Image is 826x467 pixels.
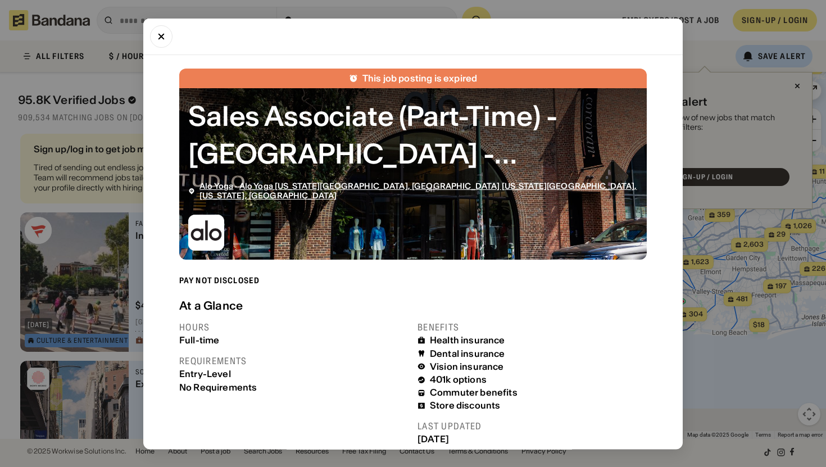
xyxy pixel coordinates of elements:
[362,72,477,83] div: This job posting is expired
[430,348,505,359] div: Dental insurance
[430,335,505,346] div: Health insurance
[199,181,637,201] a: Alo Yoga [US_STATE][GEOGRAPHIC_DATA], [GEOGRAPHIC_DATA] [US_STATE][GEOGRAPHIC_DATA], [US_STATE], ...
[430,361,504,371] div: Vision insurance
[150,25,173,47] button: Close
[199,181,233,191] a: Alo Yoga
[199,182,638,201] div: ·
[179,275,260,285] div: Pay not disclosed
[188,214,224,250] img: Alo Yoga logo
[188,97,638,172] div: Sales Associate (Part-Time) - Penn Square - 5619887004
[179,355,409,366] div: Requirements
[430,387,518,398] div: Commuter benefits
[179,382,409,392] div: No Requirements
[417,420,647,432] div: Last updated
[179,369,409,379] div: Entry-Level
[430,400,500,411] div: Store discounts
[417,321,647,333] div: Benefits
[417,434,647,445] div: [DATE]
[179,335,409,346] div: Full-time
[430,374,487,385] div: 401k options
[179,298,647,312] div: At a Glance
[179,321,409,333] div: Hours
